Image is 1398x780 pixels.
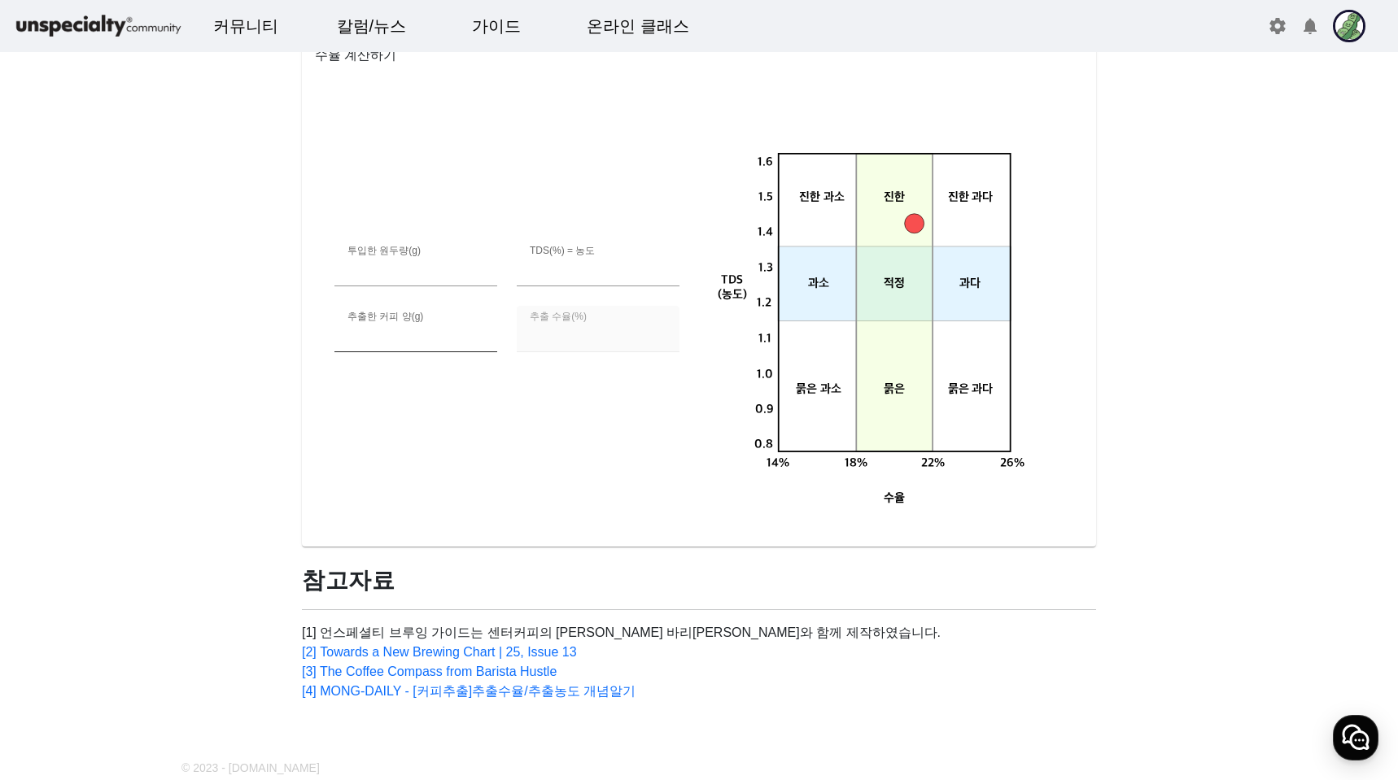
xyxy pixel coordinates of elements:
[721,273,743,287] tspan: TDS
[302,665,557,678] a: [3] The Coffee Compass from Barista Hustle
[884,277,905,291] tspan: 적정
[302,566,1096,595] h1: 참고자료
[302,645,577,659] a: [2] Towards a New Brewing Chart | 25, Issue 13
[149,541,168,554] span: 대화
[347,246,421,256] mat-label: 투입한 원두량(g)
[302,625,941,639] a: [1] 언스페셜티 브루잉 가이드는 센터커피의 [PERSON_NAME] 바리[PERSON_NAME]와 함께 제작하였습니다.
[758,226,773,240] tspan: 1.4
[324,4,420,48] a: 칼럼/뉴스
[1300,16,1320,36] mat-icon: notifications
[315,46,1083,65] p: 수율 계산하기
[574,4,702,48] a: 온라인 클래스
[13,12,184,41] img: logo
[530,312,587,322] mat-label: 추출 수율(%)
[758,332,771,346] tspan: 1.1
[302,684,636,698] a: [4] MONG-DAILY - [커피추출]추출수율/추출농도 개념알기
[459,4,534,48] a: 가이드
[251,540,271,553] span: 설정
[948,382,994,396] tspan: 묽은 과다
[210,516,312,556] a: 설정
[758,156,773,170] tspan: 1.6
[808,277,829,291] tspan: 과소
[921,456,945,470] tspan: 22%
[884,191,905,205] tspan: 진한
[884,382,905,396] tspan: 묽은
[799,191,845,205] tspan: 진한 과소
[107,516,210,556] a: 대화
[884,492,905,506] tspan: 수율
[845,456,867,470] tspan: 18%
[1000,456,1024,470] tspan: 26%
[767,456,789,470] tspan: 14%
[1333,10,1365,42] img: profile image
[754,438,773,452] tspan: 0.8
[758,191,773,205] tspan: 1.5
[200,4,291,48] a: 커뮤니티
[718,289,747,303] tspan: (농도)
[959,277,981,291] tspan: 과다
[757,297,771,311] tspan: 1.2
[530,246,595,256] mat-label: TDS(%) = 농도
[948,191,994,205] tspan: 진한 과다
[347,312,423,322] mat-label: 추출한 커피 양(g)
[796,382,841,396] tspan: 묽은 과소
[757,368,773,381] tspan: 1.0
[755,403,774,417] tspan: 0.9
[5,516,107,556] a: 홈
[51,540,61,553] span: 홈
[1268,16,1287,36] mat-icon: settings
[758,261,773,275] tspan: 1.3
